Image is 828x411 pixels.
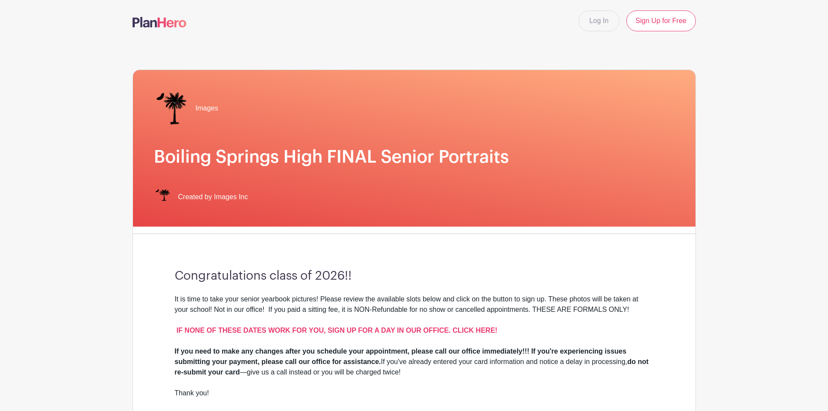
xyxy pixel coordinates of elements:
strong: do not re-submit your card [175,358,649,376]
a: Log In [579,10,619,31]
span: Created by Images Inc [178,192,248,202]
img: logo-507f7623f17ff9eddc593b1ce0a138ce2505c220e1c5a4e2b4648c50719b7d32.svg [133,17,186,27]
strong: If you need to make any changes after you schedule your appointment, please call our office immed... [175,348,627,365]
h3: Congratulations class of 2026!! [175,269,654,284]
div: Thank you! [175,388,654,409]
a: IF NONE OF THESE DATES WORK FOR YOU, SIGN UP FOR A DAY IN OUR OFFICE. CLICK HERE! [176,327,497,334]
img: IMAGES%20logo%20transparenT%20PNG%20s.png [154,188,171,206]
a: Sign Up for Free [626,10,695,31]
span: Images [196,103,218,114]
div: If you've already entered your card information and notice a delay in processing, —give us a call... [175,346,654,388]
div: It is time to take your senior yearbook pictures! Please review the available slots below and cli... [175,294,654,346]
img: IMAGES%20logo%20transparenT%20PNG%20s.png [154,91,189,126]
h1: Boiling Springs High FINAL Senior Portraits [154,147,675,167]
